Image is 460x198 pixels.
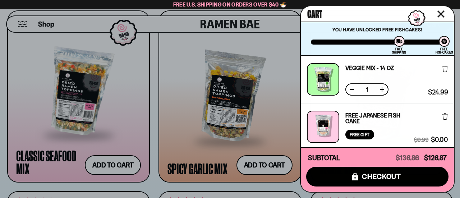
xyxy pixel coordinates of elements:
span: $0.00 [431,137,448,143]
span: $136.86 [396,154,419,162]
span: Free U.S. Shipping on Orders over $40 🍜 [173,1,287,8]
span: checkout [362,172,401,180]
div: Free Gift [345,130,374,139]
span: $9.99 [414,137,428,143]
span: $126.87 [424,154,447,162]
button: checkout [306,167,448,187]
a: Free Japanese Fish Cake [345,112,414,124]
span: 1 [361,87,373,92]
h4: Subtotal [308,155,340,162]
p: You have unlocked Free Fishcakes! [311,27,444,32]
button: Close cart [436,9,446,19]
span: Cart [307,6,322,20]
span: $24.99 [428,89,448,96]
a: Veggie Mix - 14 OZ [345,65,394,71]
div: Free Shipping [392,47,406,54]
div: Free Fishcakes [436,47,453,54]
